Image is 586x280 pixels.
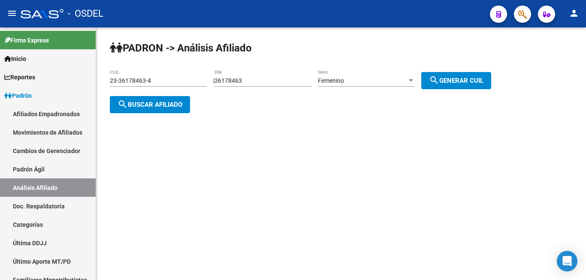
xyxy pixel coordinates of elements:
button: Buscar afiliado [110,96,190,113]
mat-icon: search [429,75,439,85]
mat-icon: person [569,8,579,18]
span: Generar CUIL [429,77,483,84]
span: Femenino [318,77,344,84]
div: | [213,77,498,84]
strong: PADRON -> Análisis Afiliado [110,42,252,54]
button: Generar CUIL [421,72,491,89]
span: Buscar afiliado [118,101,182,108]
div: Open Intercom Messenger [557,251,577,271]
span: - OSDEL [68,4,103,23]
span: Padrón [4,91,32,100]
span: Firma Express [4,36,49,45]
span: Reportes [4,72,35,82]
span: Inicio [4,54,26,63]
mat-icon: search [118,99,128,109]
mat-icon: menu [7,8,17,18]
